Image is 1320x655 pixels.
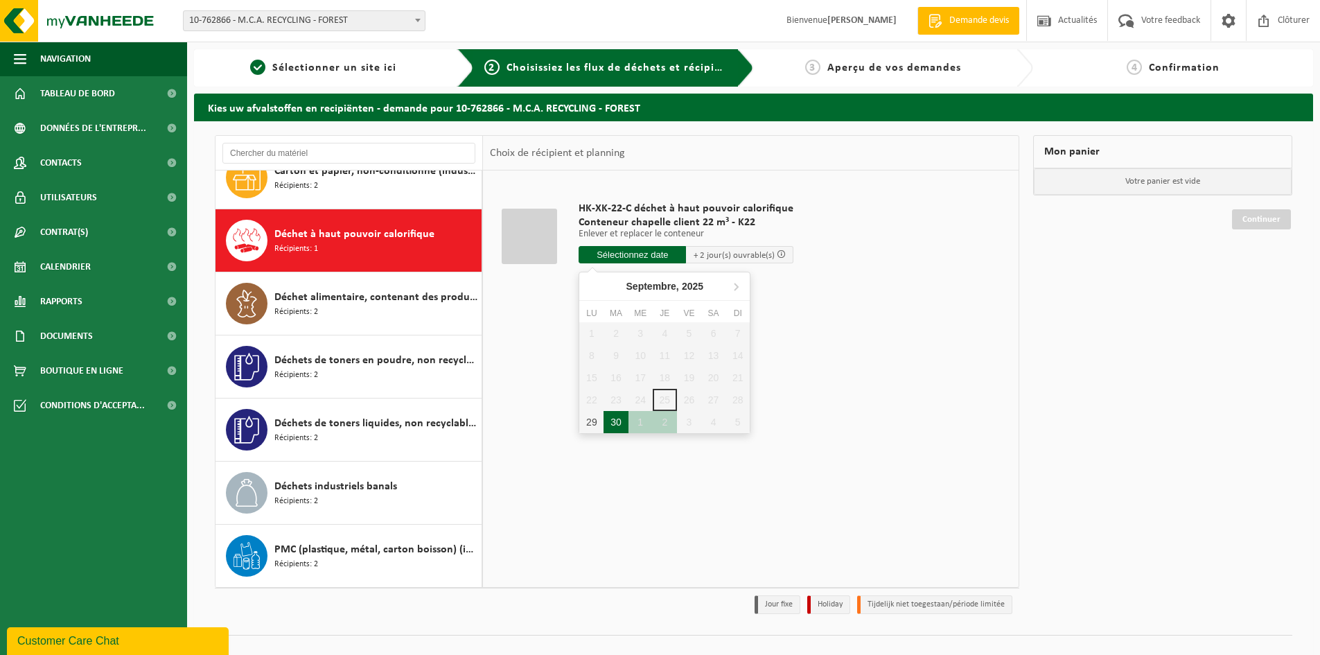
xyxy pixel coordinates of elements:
input: Chercher du matériel [222,143,475,164]
span: 4 [1127,60,1142,75]
button: Déchets industriels banals Récipients: 2 [215,462,482,525]
span: Aperçu de vos demandes [827,62,961,73]
iframe: chat widget [7,625,231,655]
span: Récipients: 2 [274,306,318,319]
span: Sélectionner un site ici [272,62,396,73]
div: 30 [604,411,628,433]
span: PMC (plastique, métal, carton boisson) (industriel) [274,541,478,558]
span: Confirmation [1149,62,1220,73]
div: 2 [653,411,677,433]
span: Tableau de bord [40,76,115,111]
button: Déchet à haut pouvoir calorifique Récipients: 1 [215,209,482,272]
span: Documents [40,319,93,353]
div: Me [628,306,653,320]
span: 3 [805,60,820,75]
span: Données de l'entrepr... [40,111,146,146]
span: 2 [484,60,500,75]
li: Jour fixe [755,595,800,614]
div: Lu [579,306,604,320]
div: Ve [677,306,701,320]
span: Boutique en ligne [40,353,123,388]
span: Récipients: 2 [274,558,318,571]
h2: Kies uw afvalstoffen en recipiënten - demande pour 10-762866 - M.C.A. RECYCLING - FOREST [194,94,1313,121]
div: 29 [579,411,604,433]
div: 1 [628,411,653,433]
i: 2025 [682,281,703,291]
span: HK-XK-22-C déchet à haut pouvoir calorifique [579,202,793,216]
div: Choix de récipient et planning [483,136,632,171]
a: 1Sélectionner un site ici [201,60,446,76]
p: Enlever et replacer le conteneur [579,229,793,239]
span: Navigation [40,42,91,76]
span: Récipients: 2 [274,369,318,382]
span: + 2 jour(s) ouvrable(s) [694,251,775,260]
div: Je [653,306,677,320]
span: Déchets industriels banals [274,478,397,495]
span: Récipients: 2 [274,495,318,508]
span: Déchets de toners en poudre, non recyclable, non dangereux [274,352,478,369]
div: Sa [701,306,725,320]
span: Contacts [40,146,82,180]
strong: [PERSON_NAME] [827,15,897,26]
span: Déchet à haut pouvoir calorifique [274,226,434,243]
span: Conteneur chapelle client 22 m³ - K22 [579,216,793,229]
span: Calendrier [40,250,91,284]
span: Récipients: 2 [274,180,318,193]
span: Rapports [40,284,82,319]
span: 10-762866 - M.C.A. RECYCLING - FOREST [183,10,425,31]
div: Di [725,306,750,320]
div: Septembre, [621,275,710,297]
span: Contrat(s) [40,215,88,250]
button: Déchets de toners en poudre, non recyclable, non dangereux Récipients: 2 [215,335,482,399]
span: 1 [250,60,265,75]
span: Conditions d'accepta... [40,388,145,423]
button: PMC (plastique, métal, carton boisson) (industriel) Récipients: 2 [215,525,482,587]
li: Holiday [807,595,850,614]
button: Carton et papier, non-conditionné (industriel) Récipients: 2 [215,146,482,209]
div: Mon panier [1033,135,1292,168]
span: Déchet alimentaire, contenant des produits d'origine animale, emballage mélangé (sans verre), cat 3 [274,289,478,306]
span: Demande devis [946,14,1012,28]
span: Récipients: 2 [274,432,318,445]
input: Sélectionnez date [579,246,686,263]
button: Déchet alimentaire, contenant des produits d'origine animale, emballage mélangé (sans verre), cat... [215,272,482,335]
a: Demande devis [917,7,1019,35]
li: Tijdelijk niet toegestaan/période limitée [857,595,1012,614]
span: Carton et papier, non-conditionné (industriel) [274,163,478,180]
span: Récipients: 1 [274,243,318,256]
span: Déchets de toners liquides, non recyclable, dangereux [274,415,478,432]
span: 10-762866 - M.C.A. RECYCLING - FOREST [184,11,425,30]
button: Déchets de toners liquides, non recyclable, dangereux Récipients: 2 [215,399,482,462]
a: Continuer [1232,209,1291,229]
p: Votre panier est vide [1034,168,1292,195]
span: Choisissiez les flux de déchets et récipients [507,62,737,73]
div: 3 [677,411,701,433]
span: Utilisateurs [40,180,97,215]
div: Ma [604,306,628,320]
